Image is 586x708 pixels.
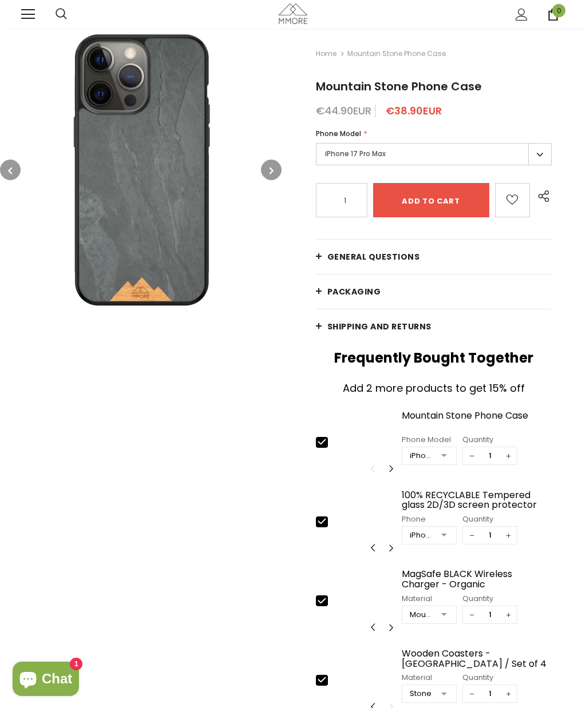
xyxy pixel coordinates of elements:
[316,275,552,309] a: PACKAGING
[319,380,549,396] div: Add 2 more products to get 15% off
[402,490,552,510] a: 100% RECYCLABLE Tempered glass 2D/3D screen protector
[402,569,552,589] a: MagSafe BLACK Wireless Charger - Organic
[386,104,442,118] span: €38.90EUR
[462,434,517,446] div: Quantity
[410,609,433,621] div: Mountain Stone + Tanganica Wood
[316,240,552,274] a: General Questions
[9,662,82,699] inbox-online-store-chat: Shopify online store chat
[463,606,480,623] span: −
[402,434,457,446] div: Phone Model
[402,593,457,604] div: Material
[327,286,381,297] span: PACKAGING
[402,411,552,431] a: Mountain Stone Phone Case
[462,514,517,525] div: Quantity
[410,530,433,541] div: iPhone 6/6S/7/8/SE2/SE3
[463,527,480,544] span: −
[463,447,480,464] span: −
[316,47,336,61] a: Home
[462,593,517,604] div: Quantity
[316,143,552,165] label: iPhone 17 Pro Max
[316,309,552,344] a: Shipping and returns
[327,251,420,262] span: General Questions
[279,3,307,23] img: MMORE Cases
[500,447,517,464] span: +
[500,606,517,623] span: +
[327,321,431,332] span: Shipping and returns
[410,450,433,462] div: iPhone 13 Pro Max
[373,183,489,217] input: Add to cart
[552,4,565,17] span: 0
[547,9,559,21] a: 0
[402,514,457,525] div: Phone
[347,47,446,61] span: Mountain Stone Phone Case
[316,104,371,118] span: €44.90EUR
[316,129,361,138] span: Phone Model
[316,349,552,367] h2: Frequently Bought Together
[402,649,552,669] a: Wooden Coasters - [GEOGRAPHIC_DATA] / Set of 4 coasters
[316,78,482,94] span: Mountain Stone Phone Case
[500,527,517,544] span: +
